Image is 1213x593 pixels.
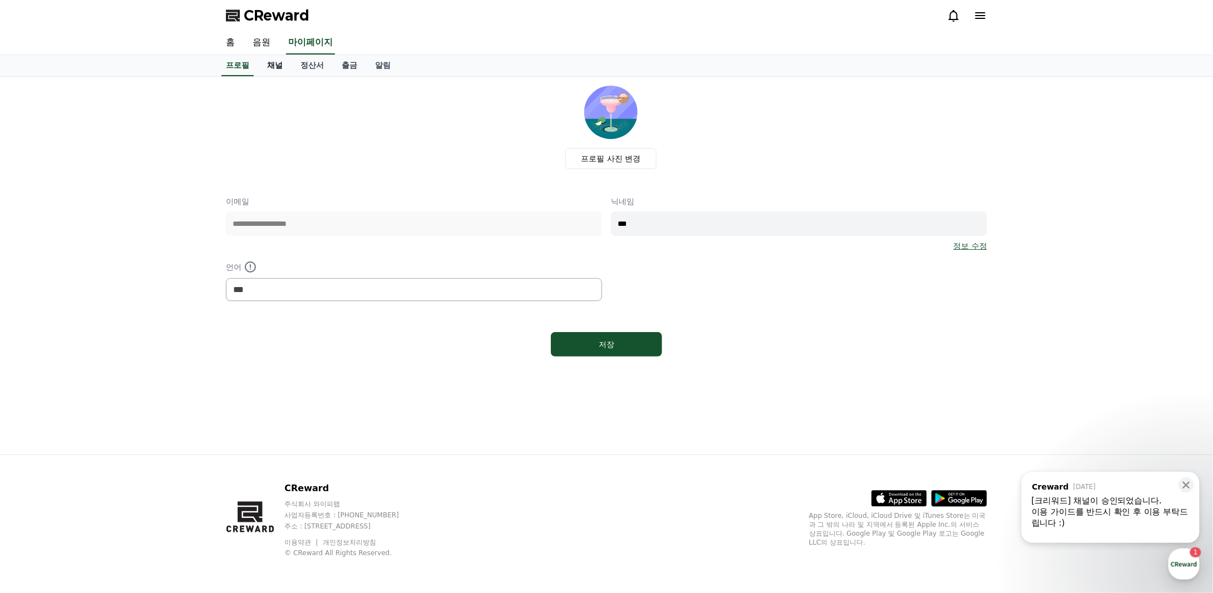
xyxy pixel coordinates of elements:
[565,148,657,169] label: 프로필 사진 변경
[113,352,117,361] span: 1
[286,31,335,55] a: 마이페이지
[333,55,366,76] a: 출금
[102,370,115,379] span: 대화
[284,511,420,520] p: 사업자등록번호 : [PHONE_NUMBER]
[258,55,292,76] a: 채널
[217,31,244,55] a: 홈
[284,538,319,546] a: 이용약관
[35,369,42,378] span: 홈
[954,240,987,251] a: 정보 수정
[144,353,214,380] a: 설정
[284,548,420,557] p: © CReward All Rights Reserved.
[221,55,254,76] a: 프로필
[611,196,987,207] p: 닉네임
[73,353,144,380] a: 1대화
[226,196,602,207] p: 이메일
[244,31,279,55] a: 음원
[284,500,420,508] p: 주식회사 와이피랩
[226,260,602,274] p: 언어
[573,339,640,350] div: 저장
[584,86,638,139] img: profile_image
[323,538,376,546] a: 개인정보처리방침
[809,511,987,547] p: App Store, iCloud, iCloud Drive 및 iTunes Store는 미국과 그 밖의 나라 및 지역에서 등록된 Apple Inc.의 서비스 상표입니다. Goo...
[366,55,400,76] a: 알림
[3,353,73,380] a: 홈
[292,55,333,76] a: 정산서
[284,522,420,531] p: 주소 : [STREET_ADDRESS]
[244,7,309,24] span: CReward
[172,369,185,378] span: 설정
[551,332,662,357] button: 저장
[284,482,420,495] p: CReward
[226,7,309,24] a: CReward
